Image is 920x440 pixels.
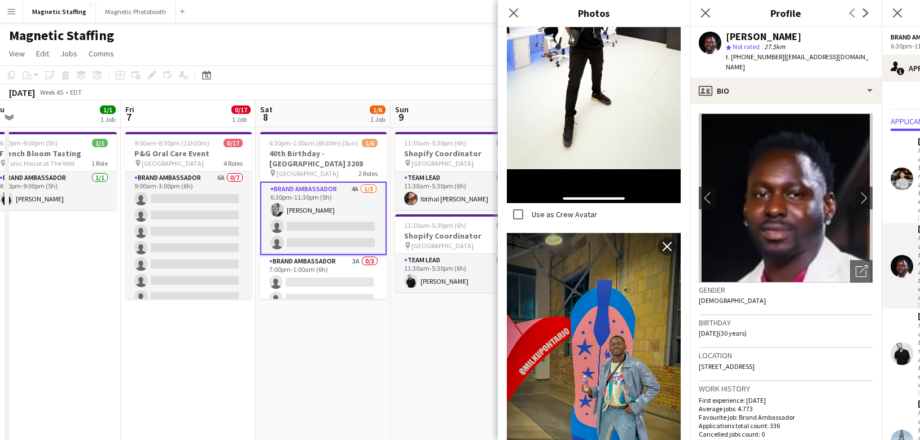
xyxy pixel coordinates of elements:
[32,46,54,61] a: Edit
[699,396,873,404] p: First experience: [DATE]
[699,404,873,413] p: Average jobs: 4.773
[733,42,760,51] span: Not rated
[699,413,873,421] p: Favourite job: Brand Ambassador
[96,1,176,23] button: Magnetic Photobooth
[850,260,873,283] div: Open photos pop-in
[699,285,873,295] h3: Gender
[699,430,873,438] p: Cancelled jobs count: 0
[699,318,873,328] h3: Birthday
[9,49,25,59] span: View
[23,1,96,23] button: Magnetic Staffing
[84,46,119,61] a: Comms
[60,49,77,59] span: Jobs
[9,27,114,44] h1: Magnetic Staffing
[726,52,869,71] span: | [EMAIL_ADDRESS][DOMAIN_NAME]
[699,329,747,337] span: [DATE] (30 years)
[9,87,35,98] div: [DATE]
[70,88,82,96] div: EDT
[726,32,801,42] div: [PERSON_NAME]
[498,6,690,20] h3: Photos
[529,209,597,219] label: Use as Crew Avatar
[89,49,114,59] span: Comms
[699,421,873,430] p: Applications total count: 336
[690,6,882,20] h3: Profile
[699,362,755,371] span: [STREET_ADDRESS]
[36,49,49,59] span: Edit
[690,77,882,104] div: Bio
[37,88,65,96] span: Week 45
[726,52,785,61] span: t. [PHONE_NUMBER]
[699,384,873,394] h3: Work history
[699,296,766,305] span: [DEMOGRAPHIC_DATA]
[699,113,873,283] img: Crew avatar or photo
[56,46,82,61] a: Jobs
[699,350,873,360] h3: Location
[762,42,787,51] span: 27.5km
[5,46,29,61] a: View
